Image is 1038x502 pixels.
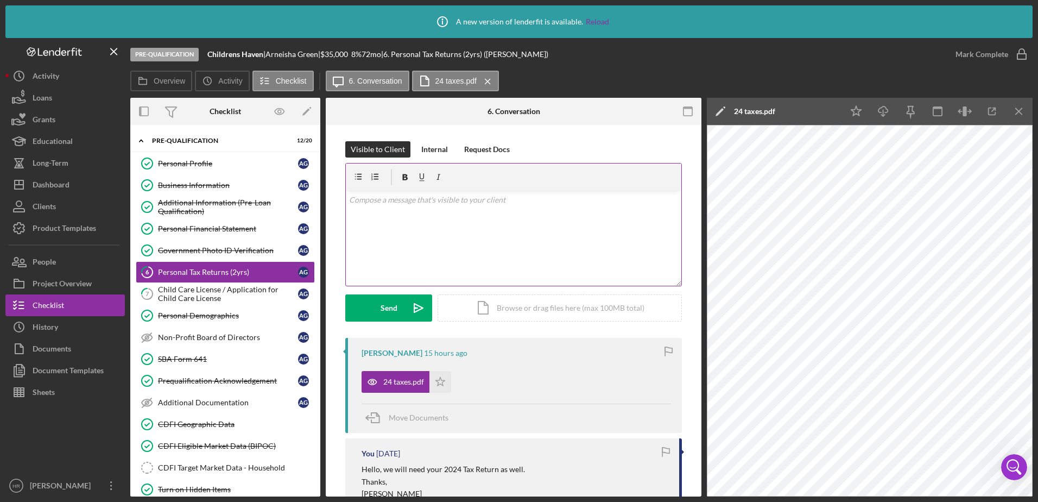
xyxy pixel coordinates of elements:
button: Sheets [5,381,125,403]
button: Send [345,294,432,322]
div: Long-Term [33,152,68,177]
div: Mark Complete [955,43,1008,65]
button: Mark Complete [945,43,1033,65]
button: Checklist [252,71,314,91]
iframe: Intercom live chat [1001,454,1027,480]
button: Request Docs [459,141,515,158]
a: 6Personal Tax Returns (2yrs)AG [136,261,315,283]
div: A G [298,354,309,365]
div: [PERSON_NAME] [27,475,98,499]
button: Loans [5,87,125,109]
div: Loans [33,87,52,111]
a: Business InformationAG [136,174,315,196]
a: CDFI Target Market Data - Household [136,457,315,479]
button: Long-Term [5,152,125,174]
div: 72 mo [362,50,381,59]
span: Home [24,366,48,374]
button: Activity [195,71,249,91]
div: Clients [33,196,56,220]
a: Personal DemographicsAG [136,305,315,327]
div: CDFI Eligible Market Data (BIPOC) [158,442,314,450]
div: A G [298,223,309,234]
button: 24 taxes.pdf [412,71,499,91]
label: 6. Conversation [349,77,402,85]
div: 24 taxes.pdf [734,107,775,116]
button: Overview [130,71,192,91]
div: A G [298,158,309,169]
div: Educational [33,130,73,155]
a: CDFI Geographic Data [136,413,315,435]
p: Hi [PERSON_NAME] 👋 [22,77,195,114]
div: A G [298,397,309,408]
b: Childrens Haven [207,49,263,59]
div: Additional Documentation [158,398,298,407]
div: Documents [33,338,71,362]
div: CDFI Geographic Data [158,420,314,429]
div: Visible to Client [351,141,405,158]
a: SBA Form 641AG [136,348,315,370]
div: Dashboard [33,174,69,198]
tspan: 7 [145,290,149,297]
div: Personal Tax Returns (2yrs) [158,268,298,277]
span: $35,000 [320,49,348,59]
p: Hello, we will need your 2024 Tax Return as well. [362,463,525,475]
p: How can we help? [22,114,195,133]
button: Move Documents [362,404,459,431]
div: You [362,449,375,458]
button: Activity [5,65,125,87]
div: A G [298,375,309,386]
button: 24 taxes.pdf [362,371,451,393]
div: CDFI Target Market Data - Household [158,463,314,472]
div: [PERSON_NAME] [362,349,422,357]
div: Personal Profile [158,159,298,168]
button: Grants [5,109,125,130]
div: Activity [33,65,59,90]
p: Thanks, [362,476,525,488]
button: People [5,251,125,273]
time: 2025-08-17 16:36 [376,449,400,458]
div: Product Templates [33,217,96,242]
a: Additional Information (Pre-Loan Qualification)AG [136,196,315,218]
div: History [33,316,58,341]
a: Additional DocumentationAG [136,392,315,413]
tspan: 6 [145,268,149,275]
div: Business Information [158,181,298,190]
a: Educational [5,130,125,152]
a: Non-Profit Board of DirectorsAG [136,327,315,348]
label: 24 taxes.pdf [435,77,477,85]
div: A G [298,310,309,321]
div: Close [187,17,206,37]
button: Documents [5,338,125,360]
time: 2025-09-18 22:46 [424,349,467,357]
div: 8 % [351,50,362,59]
div: A G [298,332,309,343]
a: History [5,316,125,338]
div: A new version of lenderfit is available. [429,8,609,35]
a: Prequalification AcknowledgementAG [136,370,315,392]
button: Product Templates [5,217,125,239]
div: 6. Conversation [488,107,540,116]
a: Project Overview [5,273,125,294]
label: Checklist [276,77,307,85]
button: Clients [5,196,125,217]
button: Internal [416,141,453,158]
text: HR [12,483,20,489]
img: Profile image for Christina [148,17,169,39]
div: 24 taxes.pdf [383,378,424,386]
div: Project Overview [33,273,92,297]
div: Sheets [33,381,55,406]
div: People [33,251,56,275]
div: Non-Profit Board of Directors [158,333,298,342]
a: Personal ProfileAG [136,153,315,174]
div: A G [298,245,309,256]
div: A G [298,180,309,191]
div: Pre-Qualification [152,137,285,144]
button: Checklist [5,294,125,316]
div: A G [298,202,309,212]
